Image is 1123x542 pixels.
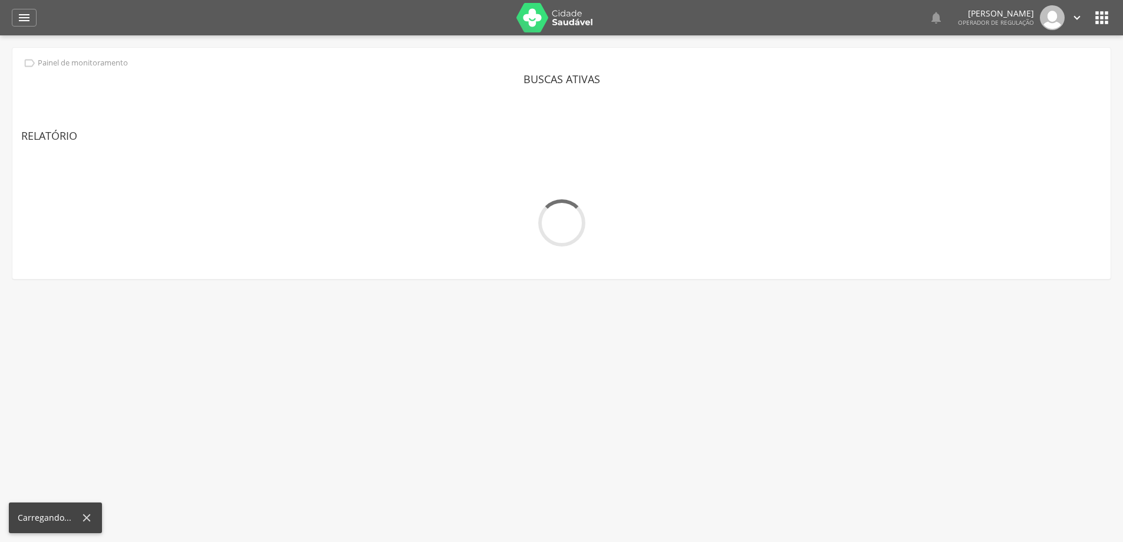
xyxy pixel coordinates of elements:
header: Buscas ativas [21,68,1102,90]
p: Painel de monitoramento [38,58,128,68]
a:  [1071,5,1084,30]
p: [PERSON_NAME] [958,9,1034,18]
i:  [1071,11,1084,24]
i:  [1092,8,1111,27]
span: Operador de regulação [958,18,1034,27]
i:  [23,57,36,70]
a:  [12,9,37,27]
a:  [929,5,943,30]
header: Relatório [21,125,1102,146]
i:  [929,11,943,25]
i:  [17,11,31,25]
div: Carregando... [18,512,80,524]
